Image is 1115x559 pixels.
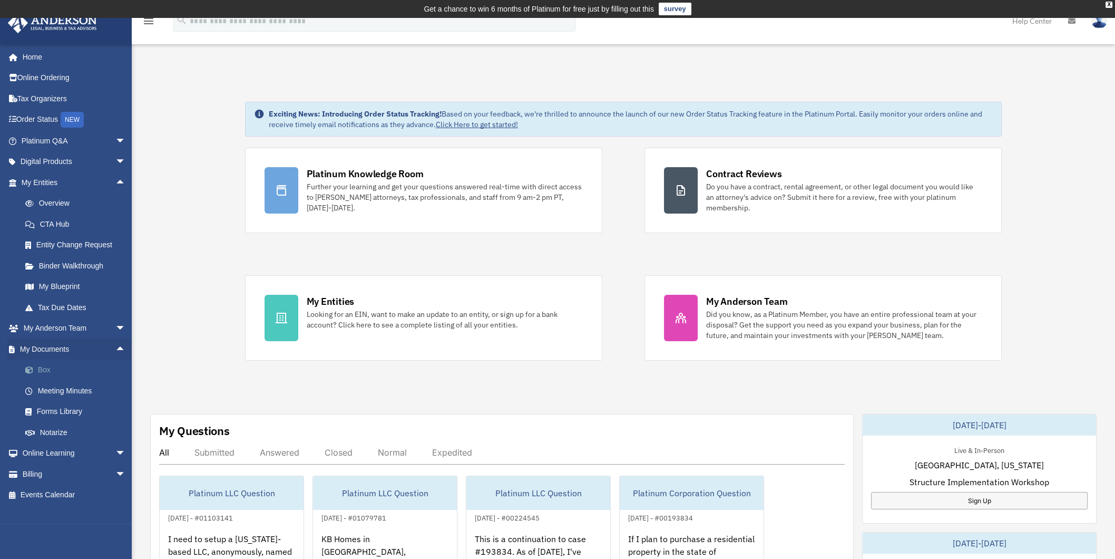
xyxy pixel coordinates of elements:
span: arrow_drop_up [115,172,136,194]
a: Click Here to get started! [436,120,518,129]
a: Forms Library [15,401,142,422]
div: [DATE] - #01079781 [313,512,395,523]
div: Contract Reviews [706,167,781,180]
span: arrow_drop_down [115,151,136,173]
a: My Documentsarrow_drop_up [7,339,142,360]
span: Structure Implementation Workshop [909,476,1049,488]
a: Contract Reviews Do you have a contract, rental agreement, or other legal document you would like... [644,148,1002,233]
div: All [159,447,169,458]
div: Live & In-Person [946,444,1013,455]
div: Looking for an EIN, want to make an update to an entity, or sign up for a bank account? Click her... [307,309,583,330]
a: Meeting Minutes [15,380,142,401]
div: Platinum Knowledge Room [307,167,424,180]
a: Sign Up [871,492,1088,509]
div: Do you have a contract, rental agreement, or other legal document you would like an attorney's ad... [706,181,982,213]
a: Order StatusNEW [7,109,142,131]
a: My Entities Looking for an EIN, want to make an update to an entity, or sign up for a bank accoun... [245,275,602,361]
div: Normal [378,447,407,458]
a: survey [659,3,691,15]
a: My Blueprint [15,276,142,297]
a: Binder Walkthrough [15,255,142,276]
a: Events Calendar [7,485,142,506]
div: My Entities [307,295,354,308]
i: menu [142,15,155,27]
div: Platinum LLC Question [313,476,457,510]
div: NEW [61,112,84,128]
div: [DATE] - #01103141 [160,512,241,523]
div: close [1106,2,1112,8]
div: Based on your feedback, we're thrilled to announce the launch of our new Order Status Tracking fe... [269,109,993,130]
a: Home [7,46,136,68]
a: My Anderson Teamarrow_drop_down [7,318,142,339]
div: My Anderson Team [706,295,787,308]
a: Online Learningarrow_drop_down [7,443,142,464]
strong: Exciting News: Introducing Order Status Tracking! [269,109,442,119]
span: arrow_drop_down [115,464,136,485]
div: Platinum Corporation Question [620,476,764,510]
a: Platinum Knowledge Room Further your learning and get your questions answered real-time with dire... [245,148,602,233]
a: My Anderson Team Did you know, as a Platinum Member, you have an entire professional team at your... [644,275,1002,361]
a: My Entitiesarrow_drop_up [7,172,142,193]
img: Anderson Advisors Platinum Portal [5,13,100,33]
i: search [176,14,188,26]
div: Did you know, as a Platinum Member, you have an entire professional team at your disposal? Get th... [706,309,982,341]
a: Billingarrow_drop_down [7,464,142,485]
a: Platinum Q&Aarrow_drop_down [7,130,142,151]
a: menu [142,18,155,27]
img: User Pic [1091,13,1107,28]
a: Overview [15,193,142,214]
a: Tax Due Dates [15,297,142,318]
div: Further your learning and get your questions answered real-time with direct access to [PERSON_NAM... [307,181,583,213]
div: Answered [260,447,299,458]
div: [DATE] - #00224545 [466,512,548,523]
a: Digital Productsarrow_drop_down [7,151,142,172]
span: arrow_drop_down [115,130,136,152]
span: arrow_drop_down [115,443,136,465]
div: [DATE] - #00193834 [620,512,701,523]
a: Entity Change Request [15,235,142,256]
div: Closed [325,447,353,458]
a: Box [15,360,142,381]
a: Notarize [15,422,142,443]
div: Get a chance to win 6 months of Platinum for free just by filling out this [424,3,654,15]
span: [GEOGRAPHIC_DATA], [US_STATE] [915,459,1044,471]
a: CTA Hub [15,214,142,235]
div: Platinum LLC Question [160,476,304,510]
div: Expedited [432,447,472,458]
div: [DATE]-[DATE] [863,415,1096,436]
span: arrow_drop_up [115,339,136,360]
a: Online Ordering [7,68,142,89]
div: Platinum LLC Question [466,476,610,510]
a: Tax Organizers [7,88,142,109]
div: My Questions [159,423,230,439]
div: [DATE]-[DATE] [863,533,1096,554]
div: Submitted [194,447,234,458]
span: arrow_drop_down [115,318,136,340]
